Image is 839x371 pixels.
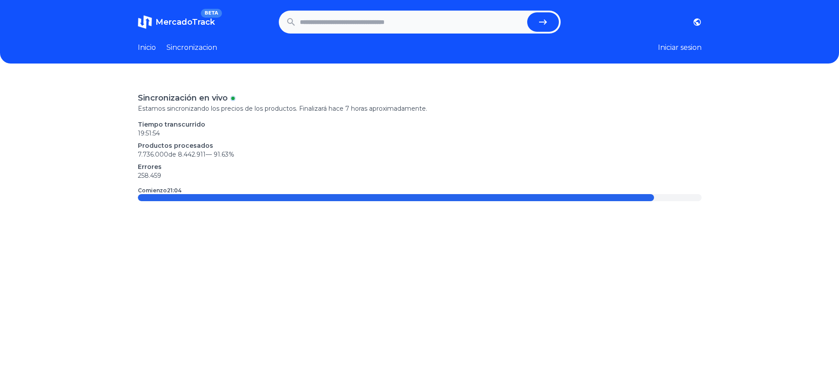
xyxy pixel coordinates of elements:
p: Tiempo transcurrido [138,120,702,129]
p: Estamos sincronizando los precios de los productos. Finalizará hace 7 horas aproximadamente. [138,104,702,113]
a: MercadoTrackBETA [138,15,215,29]
p: 7.736.000 de 8.442.911 — [138,150,702,159]
time: 19:51:54 [138,129,160,137]
span: 91.63 % [214,150,234,158]
p: 258.459 [138,171,702,180]
p: Errores [138,162,702,171]
span: BETA [201,9,222,18]
a: Inicio [138,42,156,53]
span: MercadoTrack [155,17,215,27]
p: Sincronización en vivo [138,92,228,104]
p: Comienzo [138,187,181,194]
a: Sincronizacion [166,42,217,53]
time: 21:04 [167,187,181,194]
img: MercadoTrack [138,15,152,29]
button: Iniciar sesion [658,42,702,53]
p: Productos procesados [138,141,702,150]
